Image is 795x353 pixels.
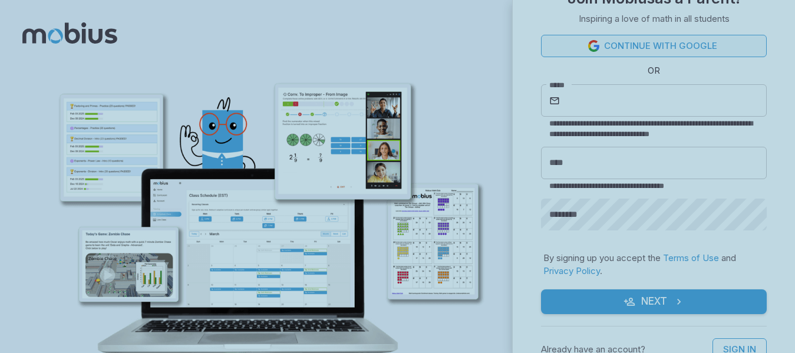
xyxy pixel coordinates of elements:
[543,265,600,276] a: Privacy Policy
[645,64,663,77] span: OR
[543,252,764,278] p: By signing up you accept the and .
[541,289,767,314] button: Next
[541,35,767,57] a: Continue with Google
[663,252,719,263] a: Terms of Use
[579,12,730,25] p: Inspiring a love of math in all students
